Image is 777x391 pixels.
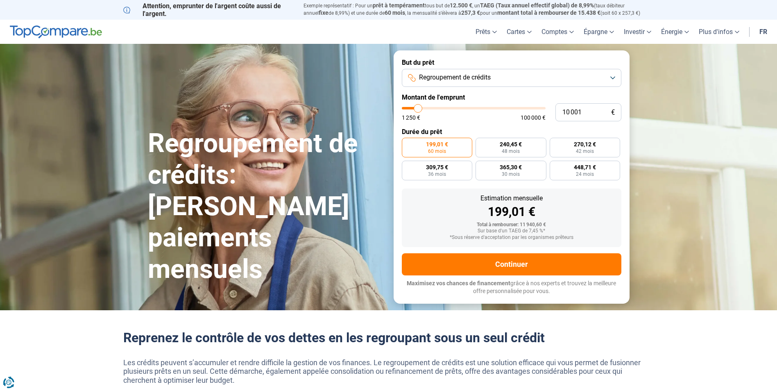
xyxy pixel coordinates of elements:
span: 48 mois [502,149,520,154]
div: *Sous réserve d'acceptation par les organismes prêteurs [408,235,615,241]
button: Continuer [402,253,621,275]
span: 199,01 € [426,141,448,147]
span: 270,12 € [574,141,596,147]
div: Sur base d'un TAEG de 7,45 %* [408,228,615,234]
span: 60 mois [385,9,405,16]
img: TopCompare [10,25,102,39]
a: Énergie [656,20,694,44]
a: Comptes [537,20,579,44]
div: Estimation mensuelle [408,195,615,202]
span: Regroupement de crédits [419,73,491,82]
a: Prêts [471,20,502,44]
h1: Regroupement de crédits: [PERSON_NAME] paiements mensuels [148,128,384,285]
h2: Reprenez le contrôle de vos dettes en les regroupant sous un seul crédit [123,330,654,346]
label: But du prêt [402,59,621,66]
span: 24 mois [576,172,594,177]
span: prêt à tempérament [373,2,425,9]
a: fr [754,20,772,44]
span: 240,45 € [500,141,522,147]
span: 100 000 € [521,115,546,120]
span: 309,75 € [426,164,448,170]
a: Plus d'infos [694,20,744,44]
div: Total à rembourser: 11 940,60 € [408,222,615,228]
button: Regroupement de crédits [402,69,621,87]
a: Cartes [502,20,537,44]
p: Les crédits peuvent s’accumuler et rendre difficile la gestion de vos finances. Le regroupement d... [123,358,654,385]
label: Durée du prêt [402,128,621,136]
span: Maximisez vos chances de financement [407,280,510,286]
span: fixe [319,9,328,16]
p: Exemple représentatif : Pour un tous but de , un (taux débiteur annuel de 8,99%) et une durée de ... [304,2,654,17]
span: 12.500 € [450,2,472,9]
a: Investir [619,20,656,44]
span: 1 250 € [402,115,420,120]
div: 199,01 € [408,206,615,218]
span: 365,30 € [500,164,522,170]
span: TAEG (Taux annuel effectif global) de 8,99% [480,2,594,9]
label: Montant de l'emprunt [402,93,621,101]
p: Attention, emprunter de l'argent coûte aussi de l'argent. [123,2,294,18]
span: 257,3 € [461,9,480,16]
p: grâce à nos experts et trouvez la meilleure offre personnalisée pour vous. [402,280,621,296]
span: 448,71 € [574,164,596,170]
span: 60 mois [428,149,446,154]
span: montant total à rembourser de 15.438 € [497,9,600,16]
a: Épargne [579,20,619,44]
span: € [611,109,615,116]
span: 42 mois [576,149,594,154]
span: 30 mois [502,172,520,177]
span: 36 mois [428,172,446,177]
